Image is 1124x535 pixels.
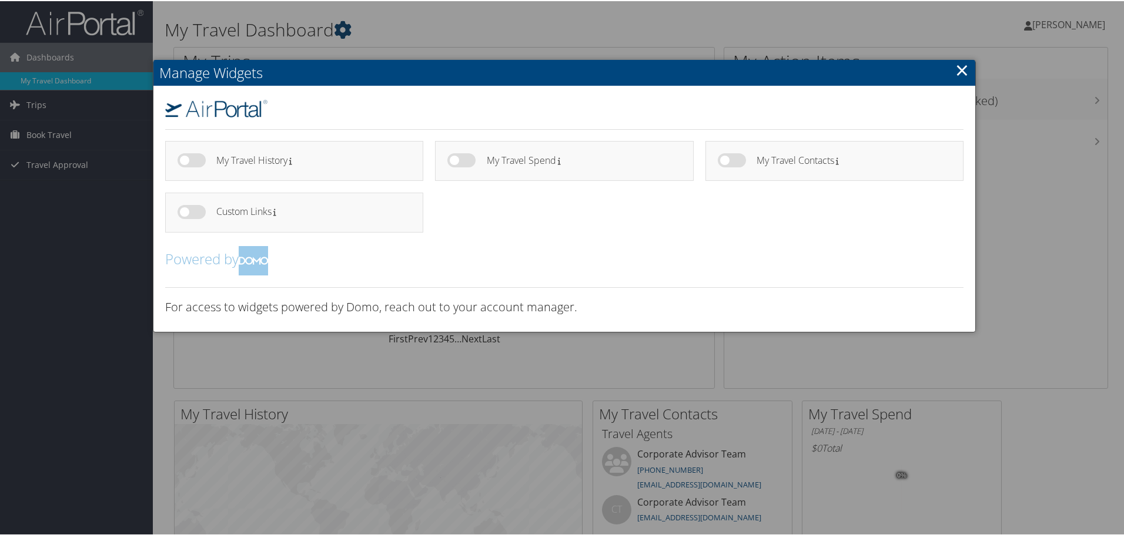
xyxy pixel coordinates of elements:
h4: My Travel Spend [487,154,673,164]
h3: For access to widgets powered by Domo, reach out to your account manager. [165,298,964,314]
h4: Custom Links [216,206,402,216]
h4: My Travel Contacts [757,154,942,164]
h4: My Travel History [216,154,402,164]
h2: Powered by [165,245,964,274]
img: domo-logo.png [239,245,268,274]
a: Close [955,57,969,80]
img: airportal-logo.png [165,99,267,116]
h2: Manage Widgets [153,59,975,85]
